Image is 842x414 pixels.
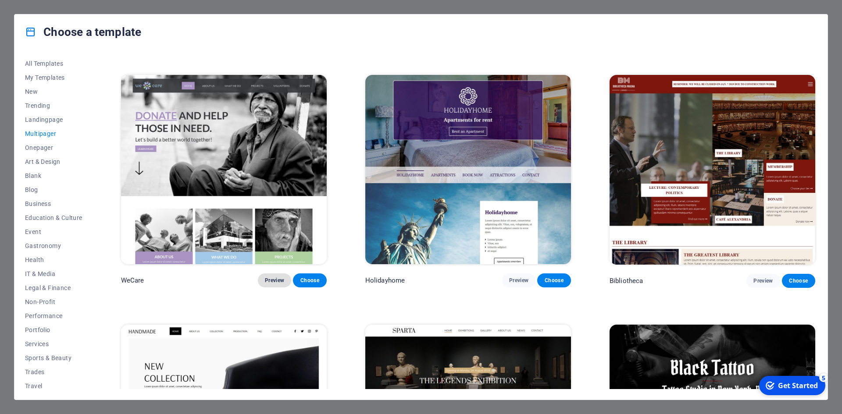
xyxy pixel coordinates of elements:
[25,113,82,127] button: Landingpage
[25,158,82,165] span: Art & Design
[365,75,571,264] img: Holidayhome
[25,25,141,39] h4: Choose a template
[610,75,815,264] img: Bibliotheca
[25,354,82,361] span: Sports & Beauty
[25,60,82,67] span: All Templates
[365,276,405,285] p: Holidayhome
[25,298,82,305] span: Non-Profit
[24,8,64,18] div: Get Started
[25,169,82,183] button: Blank
[789,277,808,284] span: Choose
[25,242,82,249] span: Gastronomy
[25,57,82,71] button: All Templates
[25,326,82,333] span: Portfolio
[25,379,82,393] button: Travel
[544,277,564,284] span: Choose
[25,365,82,379] button: Trades
[25,270,82,277] span: IT & Media
[25,88,82,95] span: New
[25,225,82,239] button: Event
[537,273,571,287] button: Choose
[121,276,144,285] p: WeCare
[25,214,82,221] span: Education & Culture
[25,382,82,389] span: Travel
[25,295,82,309] button: Non-Profit
[121,75,327,264] img: WeCare
[25,256,82,263] span: Health
[25,71,82,85] button: My Templates
[753,277,773,284] span: Preview
[65,1,74,10] div: 5
[25,284,82,291] span: Legal & Finance
[25,340,82,347] span: Services
[25,200,82,207] span: Business
[5,4,71,23] div: Get Started 5 items remaining, 0% complete
[25,228,82,235] span: Event
[502,273,535,287] button: Preview
[25,197,82,211] button: Business
[25,211,82,225] button: Education & Culture
[782,274,815,288] button: Choose
[25,337,82,351] button: Services
[258,273,291,287] button: Preview
[25,127,82,141] button: Multipager
[300,277,319,284] span: Choose
[25,309,82,323] button: Performance
[25,253,82,267] button: Health
[25,312,82,319] span: Performance
[25,116,82,123] span: Landingpage
[509,277,528,284] span: Preview
[25,130,82,137] span: Multipager
[25,99,82,113] button: Trending
[25,183,82,197] button: Blog
[25,74,82,81] span: My Templates
[25,186,82,193] span: Blog
[25,141,82,155] button: Onepager
[25,172,82,179] span: Blank
[25,351,82,365] button: Sports & Beauty
[25,267,82,281] button: IT & Media
[25,239,82,253] button: Gastronomy
[25,323,82,337] button: Portfolio
[25,144,82,151] span: Onepager
[25,85,82,99] button: New
[25,368,82,375] span: Trades
[293,273,326,287] button: Choose
[25,155,82,169] button: Art & Design
[746,274,780,288] button: Preview
[610,276,643,285] p: Bibliotheca
[25,281,82,295] button: Legal & Finance
[25,102,82,109] span: Trending
[265,277,284,284] span: Preview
